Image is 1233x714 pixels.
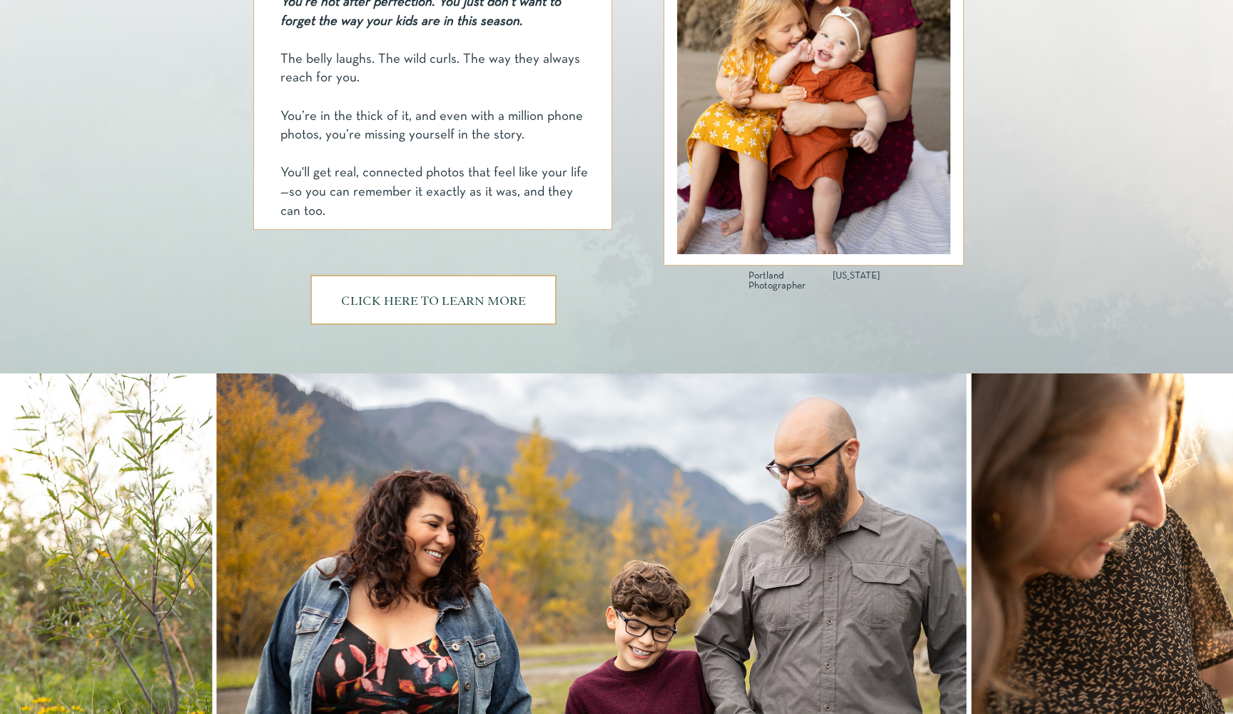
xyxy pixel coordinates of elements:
span: You'll get real, connected photos that feel like your life—so you can remember it exactly as it w... [280,167,588,217]
div: The belly laughs. The wild curls. The way they always reach for you. [280,51,588,89]
a: CLICK HERE TO LEARN MORE [337,296,529,308]
h2: Portland [US_STATE] Photographer [749,271,880,286]
div: You’re in the thick of it, and even with a million phone photos, you’re missing yourself in the s... [280,108,588,146]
